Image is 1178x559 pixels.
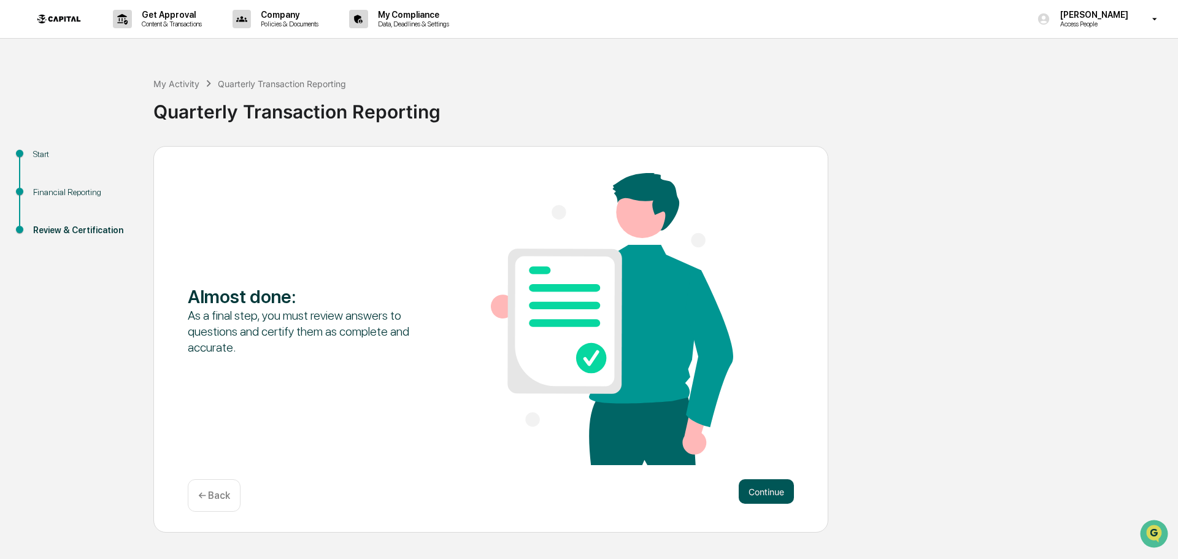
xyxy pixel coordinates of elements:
[33,148,134,161] div: Start
[218,79,346,89] div: Quarterly Transaction Reporting
[33,224,134,237] div: Review & Certification
[739,479,794,504] button: Continue
[25,155,79,167] span: Preclearance
[1050,10,1134,20] p: [PERSON_NAME]
[33,186,134,199] div: Financial Reporting
[84,150,157,172] a: 🗄️Attestations
[132,10,208,20] p: Get Approval
[153,91,1172,123] div: Quarterly Transaction Reporting
[12,156,22,166] div: 🖐️
[122,208,148,217] span: Pylon
[29,7,88,32] img: logo
[42,94,201,106] div: Start new chat
[12,26,223,45] p: How can we help?
[188,285,430,307] div: Almost done :
[12,94,34,116] img: 1746055101610-c473b297-6a78-478c-a979-82029cc54cd1
[368,20,455,28] p: Data, Deadlines & Settings
[1139,519,1172,552] iframe: Open customer support
[368,10,455,20] p: My Compliance
[87,207,148,217] a: Powered byPylon
[491,173,733,465] img: Almost done
[251,20,325,28] p: Policies & Documents
[153,79,199,89] div: My Activity
[188,307,430,355] div: As a final step, you must review answers to questions and certify them as complete and accurate.
[89,156,99,166] div: 🗄️
[132,20,208,28] p: Content & Transactions
[101,155,152,167] span: Attestations
[7,173,82,195] a: 🔎Data Lookup
[42,106,155,116] div: We're available if you need us!
[198,490,230,501] p: ← Back
[12,179,22,189] div: 🔎
[7,150,84,172] a: 🖐️Preclearance
[251,10,325,20] p: Company
[209,98,223,112] button: Start new chat
[25,178,77,190] span: Data Lookup
[1050,20,1134,28] p: Access People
